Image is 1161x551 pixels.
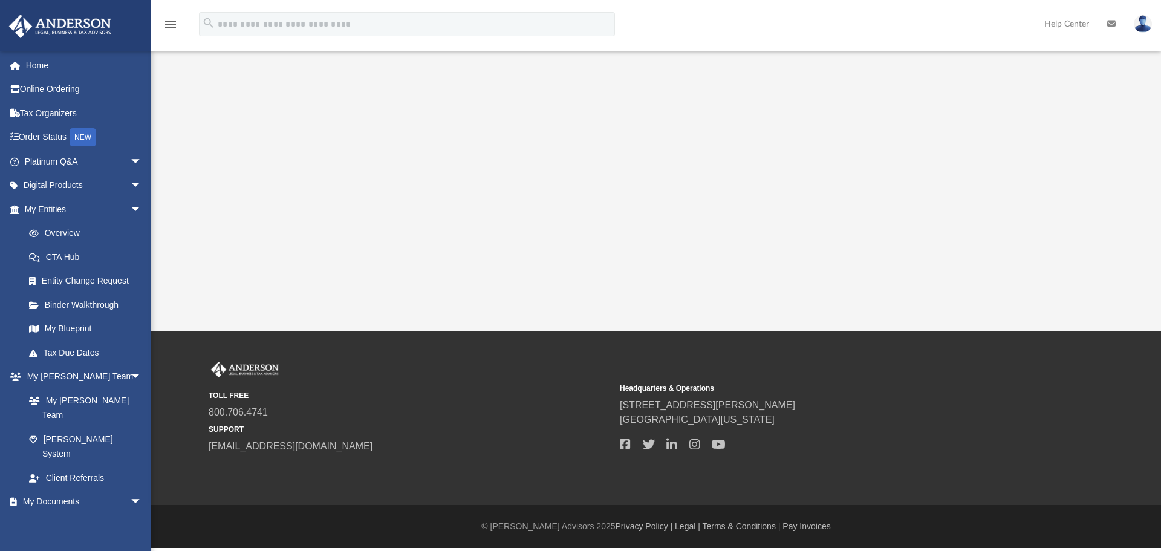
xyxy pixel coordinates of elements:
[17,427,154,466] a: [PERSON_NAME] System
[1134,15,1152,33] img: User Pic
[17,269,160,293] a: Entity Change Request
[8,77,160,102] a: Online Ordering
[17,341,160,365] a: Tax Due Dates
[130,174,154,198] span: arrow_drop_down
[209,390,611,401] small: TOLL FREE
[17,245,160,269] a: CTA Hub
[8,53,160,77] a: Home
[151,520,1161,533] div: © [PERSON_NAME] Advisors 2025
[8,174,160,198] a: Digital Productsarrow_drop_down
[620,383,1023,394] small: Headquarters & Operations
[70,128,96,146] div: NEW
[17,388,148,427] a: My [PERSON_NAME] Team
[17,293,160,317] a: Binder Walkthrough
[209,407,268,417] a: 800.706.4741
[130,149,154,174] span: arrow_drop_down
[8,365,154,389] a: My [PERSON_NAME] Teamarrow_drop_down
[675,521,700,531] a: Legal |
[202,16,215,30] i: search
[782,521,830,531] a: Pay Invoices
[17,221,160,246] a: Overview
[209,424,611,435] small: SUPPORT
[17,466,154,490] a: Client Referrals
[8,101,160,125] a: Tax Organizers
[130,197,154,222] span: arrow_drop_down
[703,521,781,531] a: Terms & Conditions |
[8,197,160,221] a: My Entitiesarrow_drop_down
[8,149,160,174] a: Platinum Q&Aarrow_drop_down
[620,414,775,425] a: [GEOGRAPHIC_DATA][US_STATE]
[163,17,178,31] i: menu
[8,490,154,514] a: My Documentsarrow_drop_down
[620,400,795,410] a: [STREET_ADDRESS][PERSON_NAME]
[616,521,673,531] a: Privacy Policy |
[5,15,115,38] img: Anderson Advisors Platinum Portal
[130,365,154,390] span: arrow_drop_down
[163,23,178,31] a: menu
[8,125,160,150] a: Order StatusNEW
[17,317,154,341] a: My Blueprint
[209,441,372,451] a: [EMAIL_ADDRESS][DOMAIN_NAME]
[130,490,154,515] span: arrow_drop_down
[209,362,281,377] img: Anderson Advisors Platinum Portal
